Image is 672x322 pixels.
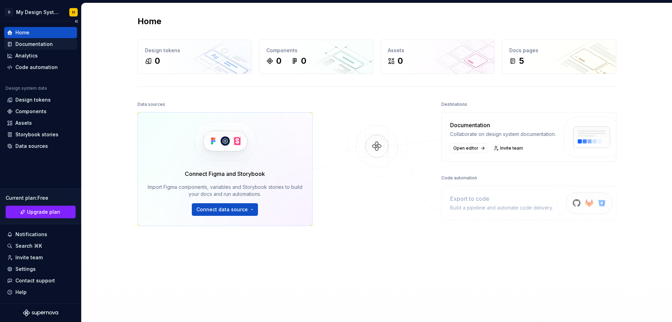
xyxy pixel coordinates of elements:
a: Code automation [4,62,77,73]
div: Contact support [15,277,55,284]
div: Export to code [450,194,553,203]
div: Assets [15,119,32,126]
a: Documentation [4,39,77,50]
div: Data sources [15,143,48,150]
a: Invite team [491,143,526,153]
span: Connect data source [196,206,248,213]
div: Components [15,108,47,115]
a: Docs pages5 [502,40,616,74]
a: Open editor [450,143,487,153]
div: Destinations [441,100,467,109]
button: Collapse sidebar [71,16,81,26]
a: Invite team [4,252,77,263]
a: Analytics [4,50,77,61]
div: Code automation [15,64,58,71]
a: Components [4,106,77,117]
div: Assets [388,47,488,54]
span: Open editor [453,145,478,151]
a: Design tokens0 [138,40,252,74]
a: Settings [4,263,77,275]
div: Design system data [6,85,47,91]
span: Upgrade plan [27,208,60,215]
span: Invite team [500,145,523,151]
h2: Home [138,16,161,27]
a: Storybook stories [4,129,77,140]
button: Search ⌘K [4,240,77,252]
div: Home [15,29,29,36]
a: Data sources [4,141,77,152]
div: Invite team [15,254,43,261]
div: H [72,9,75,15]
div: Connect Figma and Storybook [185,170,265,178]
div: Analytics [15,52,38,59]
div: 0 [276,55,281,67]
div: Collaborate on design system documentation. [450,131,556,138]
div: My Design System [16,9,61,16]
div: Design tokens [145,47,245,54]
a: Assets [4,117,77,129]
div: Settings [15,266,36,273]
div: Code automation [441,173,477,183]
div: Current plan : Free [6,194,76,201]
div: D [5,8,13,16]
div: Documentation [15,41,53,48]
div: Data sources [138,100,165,109]
div: Components [266,47,366,54]
button: Connect data source [192,203,258,216]
div: Search ⌘K [15,242,42,249]
div: Documentation [450,121,556,129]
button: Contact support [4,275,77,286]
a: Assets0 [380,40,495,74]
button: DMy Design SystemH [1,5,80,20]
div: 5 [519,55,524,67]
a: Design tokens [4,94,77,105]
div: 0 [301,55,306,67]
div: Import Figma components, variables and Storybook stories to build your docs and run automations. [148,184,302,198]
div: Docs pages [509,47,609,54]
svg: Supernova Logo [23,309,58,316]
button: Notifications [4,229,77,240]
button: Help [4,287,77,298]
div: Build a pipeline and automate code delivery. [450,204,553,211]
a: Upgrade plan [6,206,76,218]
div: Notifications [15,231,47,238]
div: Help [15,289,27,296]
div: Design tokens [15,96,51,103]
div: Storybook stories [15,131,58,138]
div: 0 [155,55,160,67]
div: 0 [398,55,403,67]
a: Home [4,27,77,38]
a: Components00 [259,40,373,74]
